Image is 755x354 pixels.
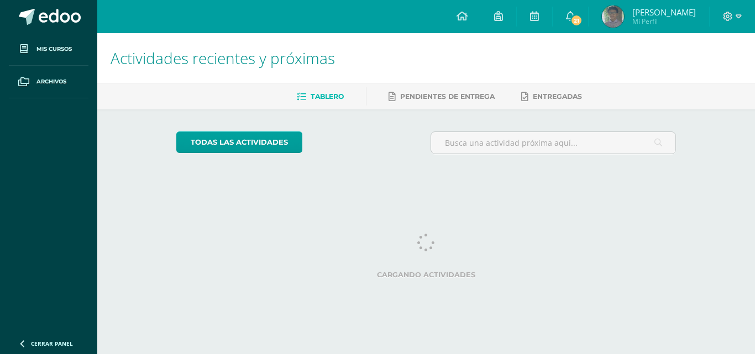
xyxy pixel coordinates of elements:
[533,92,582,101] span: Entregadas
[297,88,344,105] a: Tablero
[521,88,582,105] a: Entregadas
[570,14,583,27] span: 21
[111,47,335,68] span: Actividades recientes y próximas
[632,17,696,26] span: Mi Perfil
[602,6,624,28] img: 831047bb42a30cdbb861b793bd2bca40.png
[431,132,676,154] input: Busca una actividad próxima aquí...
[400,92,495,101] span: Pendientes de entrega
[632,7,696,18] span: [PERSON_NAME]
[9,33,88,66] a: Mis cursos
[311,92,344,101] span: Tablero
[176,271,677,279] label: Cargando actividades
[36,45,72,54] span: Mis cursos
[36,77,66,86] span: Archivos
[9,66,88,98] a: Archivos
[176,131,302,153] a: todas las Actividades
[31,340,73,347] span: Cerrar panel
[389,88,495,105] a: Pendientes de entrega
